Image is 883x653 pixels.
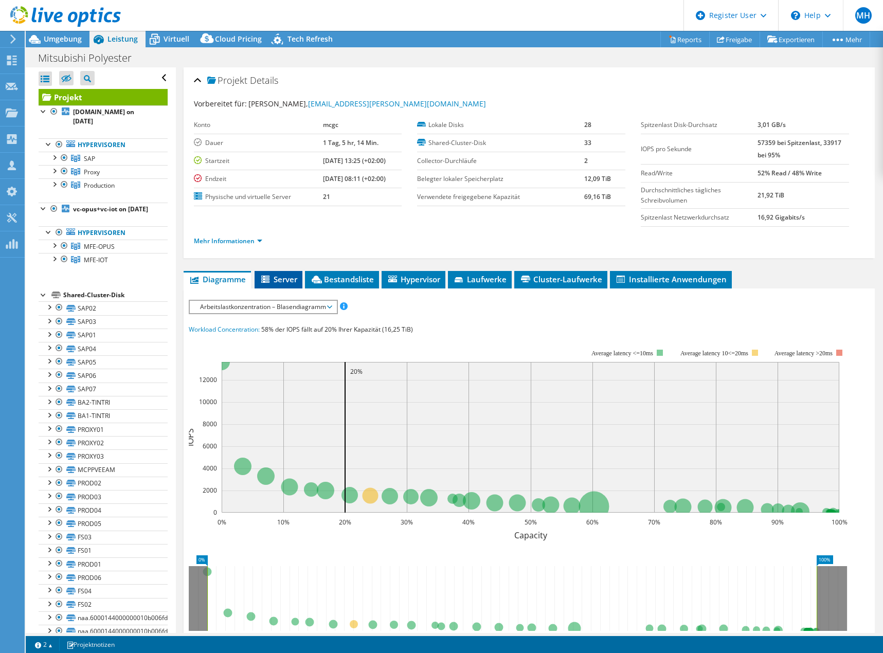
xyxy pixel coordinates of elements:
[758,138,841,159] b: 57359 bei Spitzenlast, 33917 bei 95%
[33,52,148,64] h1: Mitsubishi Polyester
[39,369,168,382] a: SAP06
[39,383,168,396] a: SAP07
[641,185,758,206] label: Durchschnittliches tägliches Schreibvolumen
[584,192,611,201] b: 69,16 TiB
[39,396,168,409] a: BA2-TINTRI
[63,289,168,301] div: Shared-Cluster-Disk
[519,274,602,284] span: Cluster-Laufwerke
[323,120,338,129] b: mcgc
[194,99,247,108] label: Vorbereitet für:
[39,138,168,152] a: Hypervisoren
[59,638,122,651] a: Projektnotizen
[641,144,758,154] label: IOPS pro Sekunde
[213,508,217,517] text: 0
[641,120,758,130] label: Spitzenlast Disk-Durchsatz
[822,31,870,47] a: Mehr
[39,240,168,253] a: MFE-OPUS
[641,168,758,178] label: Read/Write
[855,7,872,24] span: MH
[709,31,760,47] a: Freigabe
[277,518,290,527] text: 10%
[660,31,710,47] a: Reports
[84,181,115,190] span: Production
[831,518,847,527] text: 100%
[39,477,168,490] a: PROD02
[189,274,246,284] span: Diagramme
[760,31,823,47] a: Exportieren
[39,571,168,584] a: PROD06
[39,165,168,178] a: Proxy
[261,325,413,334] span: 58% der IOPS fällt auf 20% Ihrer Kapazität (16,25 TiB)
[194,120,323,130] label: Konto
[586,518,599,527] text: 60%
[39,611,168,625] a: naa.6000144000000010b006fd966785e000
[39,584,168,597] a: FS04
[417,192,584,202] label: Verwendete freigegebene Kapazität
[417,156,584,166] label: Collector-Durchläufe
[39,503,168,517] a: PROD04
[203,486,217,495] text: 2000
[308,99,486,108] a: [EMAIL_ADDRESS][PERSON_NAME][DOMAIN_NAME]
[39,89,168,105] a: Projekt
[39,226,168,240] a: Hypervisoren
[39,531,168,544] a: FS03
[164,34,189,44] span: Virtuell
[417,174,584,184] label: Belegter lokaler Speicherplatz
[44,34,82,44] span: Umgebung
[387,274,440,284] span: Hypervisor
[260,274,297,284] span: Server
[323,174,386,183] b: [DATE] 08:11 (+02:00)
[39,315,168,329] a: SAP03
[641,212,758,223] label: Spitzenlast Netzwerkdurchsatz
[84,242,115,251] span: MFE-OPUS
[39,463,168,477] a: MCPPVEEAM
[84,154,95,163] span: SAP
[194,138,323,148] label: Dauer
[525,518,537,527] text: 50%
[39,152,168,165] a: SAP
[758,169,822,177] b: 52% Read / 48% Write
[39,329,168,342] a: SAP01
[73,107,134,125] b: [DOMAIN_NAME] on [DATE]
[453,274,507,284] span: Laufwerke
[39,449,168,463] a: PROXY03
[39,544,168,557] a: FS01
[710,518,722,527] text: 80%
[758,213,805,222] b: 16,92 Gigabits/s
[417,138,584,148] label: Shared-Cluster-Disk
[462,518,475,527] text: 40%
[39,490,168,503] a: PROD03
[401,518,413,527] text: 30%
[310,274,374,284] span: Bestandsliste
[199,397,217,406] text: 10000
[195,301,331,313] span: Arbeitslastkonzentration – Blasendiagramm
[84,256,108,264] span: MFE-IOT
[791,11,800,20] svg: \n
[514,530,547,541] text: Capacity
[584,138,591,147] b: 33
[591,350,653,357] tspan: Average latency <=10ms
[248,99,486,108] span: [PERSON_NAME],
[417,120,584,130] label: Lokale Disks
[194,237,262,245] a: Mehr Informationen
[339,518,351,527] text: 20%
[203,420,217,428] text: 8000
[323,138,379,147] b: 1 Tag, 5 hr, 14 Min.
[287,34,333,44] span: Tech Refresh
[39,423,168,436] a: PROXY01
[584,156,588,165] b: 2
[39,598,168,611] a: FS02
[350,367,363,376] text: 20%
[323,156,386,165] b: [DATE] 13:25 (+02:00)
[194,174,323,184] label: Endzeit
[584,120,591,129] b: 28
[39,355,168,369] a: SAP05
[39,105,168,128] a: [DOMAIN_NAME] on [DATE]
[189,325,260,334] span: Workload Concentration:
[39,301,168,315] a: SAP02
[39,409,168,423] a: BA1-TINTRI
[217,518,226,527] text: 0%
[194,192,323,202] label: Physische und virtuelle Server
[250,74,278,86] span: Details
[39,178,168,192] a: Production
